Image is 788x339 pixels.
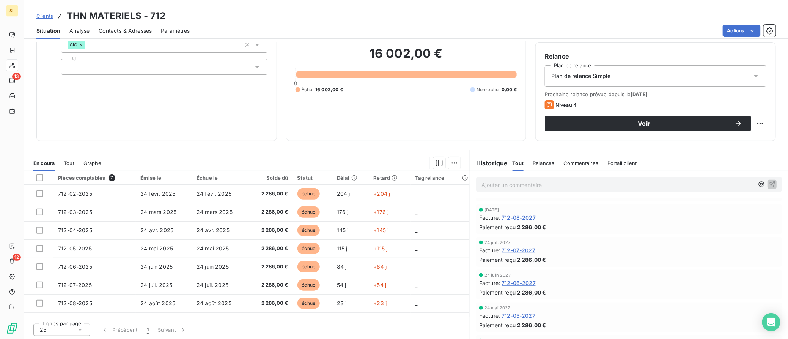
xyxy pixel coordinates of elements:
[36,12,53,20] a: Clients
[33,160,55,166] span: En cours
[161,27,190,35] span: Paramètres
[762,313,780,331] div: Open Intercom Messenger
[96,322,142,338] button: Précédent
[502,279,536,287] span: 712-06-2027
[607,160,637,166] span: Portail client
[297,261,320,272] span: échue
[13,254,21,261] span: 12
[502,312,535,320] span: 712-05-2027
[297,206,320,218] span: échue
[631,91,648,97] span: [DATE]
[374,190,390,197] span: +204 j
[484,240,510,245] span: 24 juil. 2027
[337,227,349,233] span: 145 j
[479,279,500,287] span: Facture :
[337,245,348,252] span: 115 j
[58,245,92,252] span: 712-05-2025
[502,214,536,222] span: 712-08-2027
[197,175,244,181] div: Échue le
[337,209,349,215] span: 176 j
[140,175,187,181] div: Émise le
[297,279,320,291] span: échue
[415,263,417,270] span: _
[533,160,554,166] span: Relances
[513,160,524,166] span: Tout
[142,322,153,338] button: 1
[374,282,387,288] span: +54 j
[140,300,175,306] span: 24 août 2025
[517,288,546,296] span: 2 286,00 €
[99,27,152,35] span: Contacts & Adresses
[69,27,90,35] span: Analyse
[253,263,288,271] span: 2 286,00 €
[153,322,192,338] button: Suivant
[296,46,517,69] h2: 16 002,00 €
[415,175,465,181] div: Tag relance
[374,209,389,215] span: +176 j
[484,273,511,277] span: 24 juin 2027
[337,175,365,181] div: Délai
[315,86,343,93] span: 16 002,00 €
[40,326,46,334] span: 25
[374,175,406,181] div: Retard
[374,300,387,306] span: +23 j
[470,158,508,168] h6: Historique
[337,282,346,288] span: 54 j
[545,116,751,131] button: Voir
[374,245,388,252] span: +115 j
[479,223,516,231] span: Paiement reçu
[297,243,320,254] span: échue
[85,41,91,48] input: Ajouter une valeur
[197,282,228,288] span: 24 juil. 2025
[36,27,60,35] span: Situation
[545,91,766,97] span: Prochaine relance prévue depuis le
[197,245,229,252] span: 24 mai 2025
[374,263,387,270] span: +84 j
[197,263,229,270] span: 24 juin 2025
[64,160,74,166] span: Tout
[140,245,173,252] span: 24 mai 2025
[197,190,231,197] span: 24 févr. 2025
[58,227,92,233] span: 712-04-2025
[479,256,516,264] span: Paiement reçu
[479,214,500,222] span: Facture :
[147,326,149,334] span: 1
[253,175,288,181] div: Solde dû
[58,174,131,181] div: Pièces comptables
[415,227,417,233] span: _
[12,73,21,80] span: 13
[58,300,92,306] span: 712-08-2025
[67,9,165,23] h3: THN MATERIELS - 712
[253,281,288,289] span: 2 286,00 €
[58,282,92,288] span: 712-07-2025
[68,63,74,70] input: Ajouter une valeur
[502,246,535,254] span: 712-07-2027
[415,209,417,215] span: _
[479,321,516,329] span: Paiement reçu
[517,256,546,264] span: 2 286,00 €
[140,227,173,233] span: 24 avr. 2025
[564,160,599,166] span: Commentaires
[554,120,735,127] span: Voir
[484,306,510,310] span: 24 mai 2027
[253,245,288,252] span: 2 286,00 €
[197,209,233,215] span: 24 mars 2025
[555,102,577,108] span: Niveau 4
[6,322,18,334] img: Logo LeanPay
[58,190,92,197] span: 712-02-2025
[140,282,172,288] span: 24 juil. 2025
[253,190,288,198] span: 2 286,00 €
[6,5,18,17] div: SL
[479,312,500,320] span: Facture :
[140,209,176,215] span: 24 mars 2025
[415,245,417,252] span: _
[415,190,417,197] span: _
[297,188,320,200] span: échue
[294,80,297,86] span: 0
[723,25,761,37] button: Actions
[337,300,347,306] span: 23 j
[479,288,516,296] span: Paiement reçu
[58,263,92,270] span: 712-06-2025
[415,282,417,288] span: _
[253,299,288,307] span: 2 286,00 €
